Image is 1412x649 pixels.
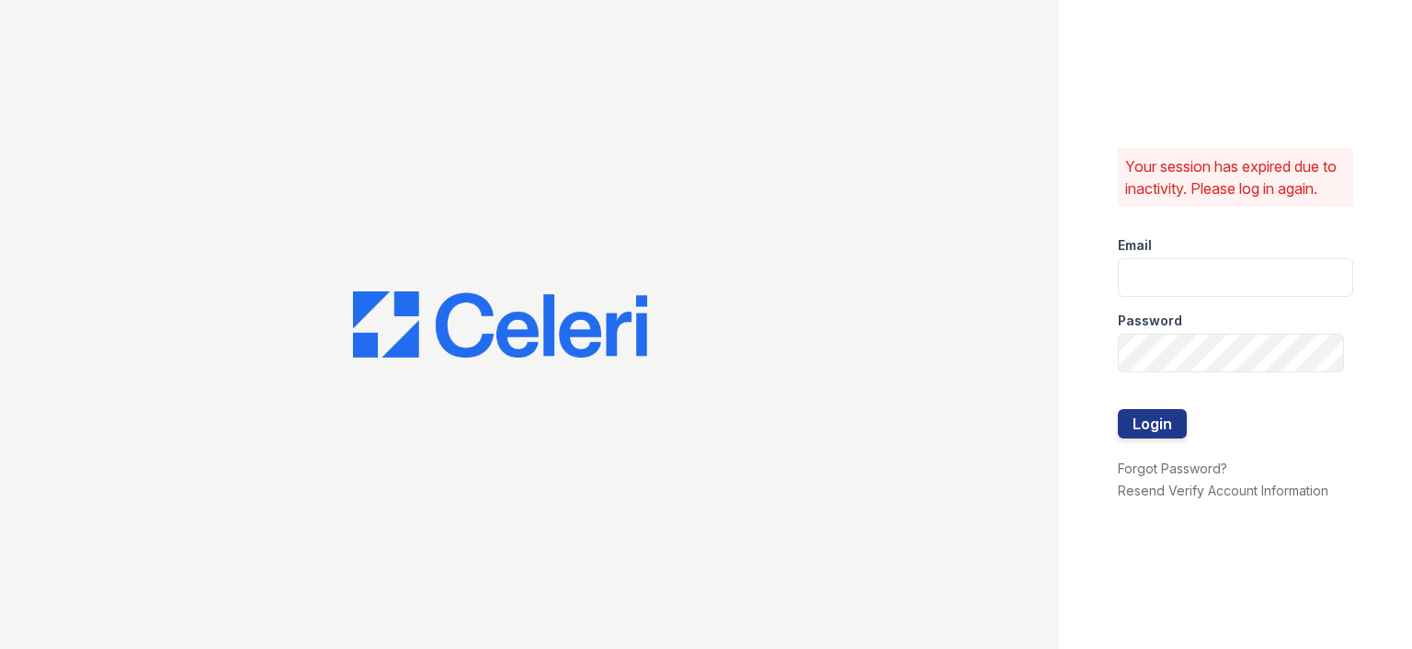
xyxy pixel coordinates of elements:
[1125,155,1346,199] p: Your session has expired due to inactivity. Please log in again.
[1118,483,1328,498] a: Resend Verify Account Information
[353,291,647,358] img: CE_Logo_Blue-a8612792a0a2168367f1c8372b55b34899dd931a85d93a1a3d3e32e68fde9ad4.png
[1118,461,1227,476] a: Forgot Password?
[1118,409,1187,438] button: Login
[1118,312,1182,330] label: Password
[1118,236,1152,255] label: Email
